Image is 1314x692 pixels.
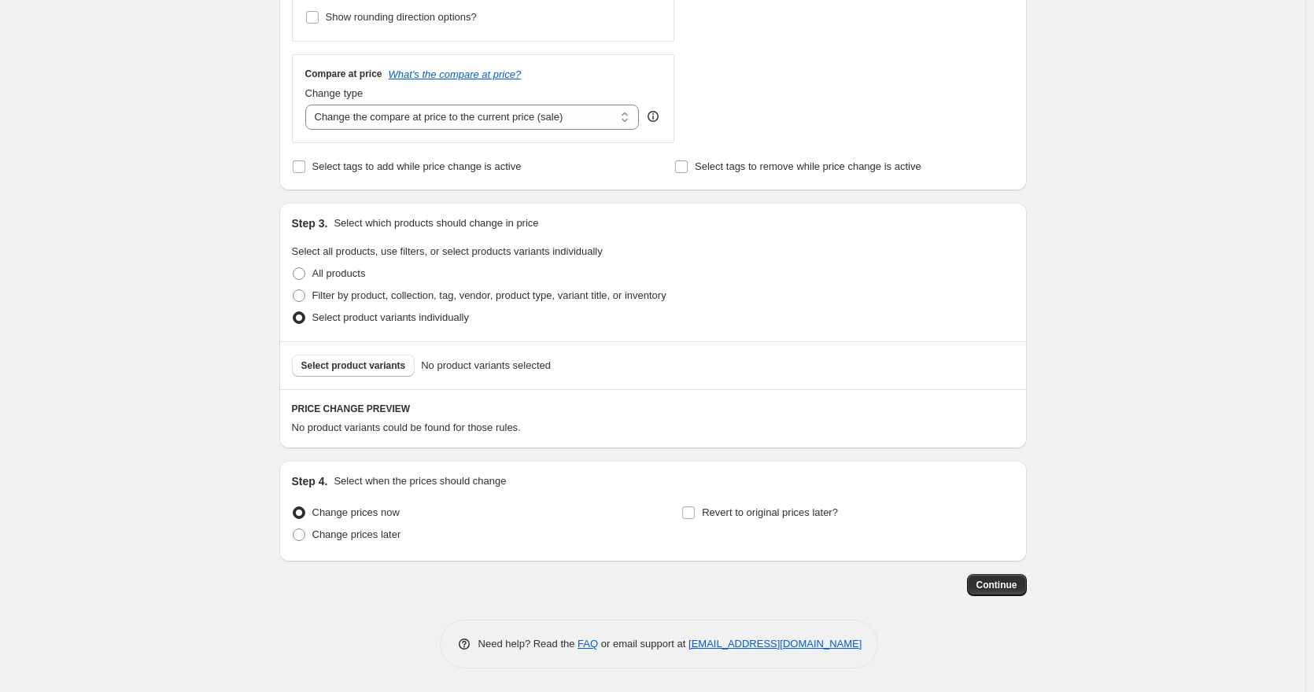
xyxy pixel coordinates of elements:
[478,638,578,650] span: Need help? Read the
[292,473,328,489] h2: Step 4.
[326,11,477,23] span: Show rounding direction options?
[292,355,415,377] button: Select product variants
[688,638,862,650] a: [EMAIL_ADDRESS][DOMAIN_NAME]
[292,245,603,257] span: Select all products, use filters, or select products variants individually
[312,506,400,518] span: Change prices now
[312,311,469,323] span: Select product variants individually
[312,289,666,301] span: Filter by product, collection, tag, vendor, product type, variant title, or inventory
[695,160,921,172] span: Select tags to remove while price change is active
[967,574,1027,596] button: Continue
[305,68,382,80] h3: Compare at price
[421,358,551,374] span: No product variants selected
[334,473,506,489] p: Select when the prices should change
[301,359,406,372] span: Select product variants
[312,160,522,172] span: Select tags to add while price change is active
[598,638,688,650] span: or email support at
[334,215,538,231] p: Select which products should change in price
[312,528,401,540] span: Change prices later
[645,109,661,124] div: help
[305,87,364,99] span: Change type
[292,421,521,433] span: No product variants could be found for those rules.
[292,215,328,231] h2: Step 3.
[389,68,522,80] button: What's the compare at price?
[702,506,838,518] span: Revert to original prices later?
[312,267,366,279] span: All products
[976,579,1017,591] span: Continue
[292,403,1014,415] h6: PRICE CHANGE PREVIEW
[578,638,598,650] a: FAQ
